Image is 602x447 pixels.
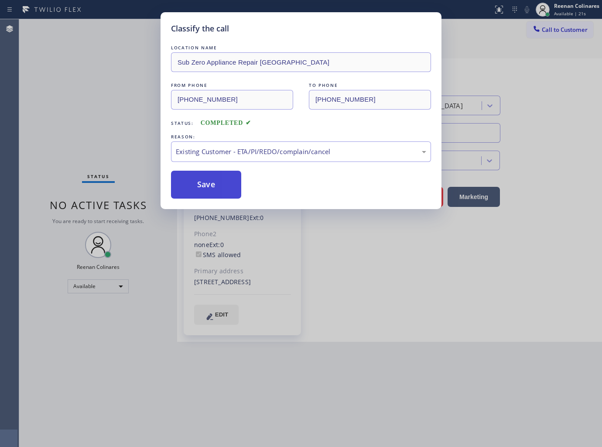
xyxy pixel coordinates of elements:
input: From phone [171,90,293,110]
div: Existing Customer - ETA/PI/REDO/complain/cancel [176,147,426,157]
span: COMPLETED [201,120,251,126]
div: REASON: [171,132,431,141]
div: LOCATION NAME [171,43,431,52]
div: TO PHONE [309,81,431,90]
h5: Classify the call [171,23,229,34]
span: Status: [171,120,194,126]
button: Save [171,171,241,199]
div: FROM PHONE [171,81,293,90]
input: To phone [309,90,431,110]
